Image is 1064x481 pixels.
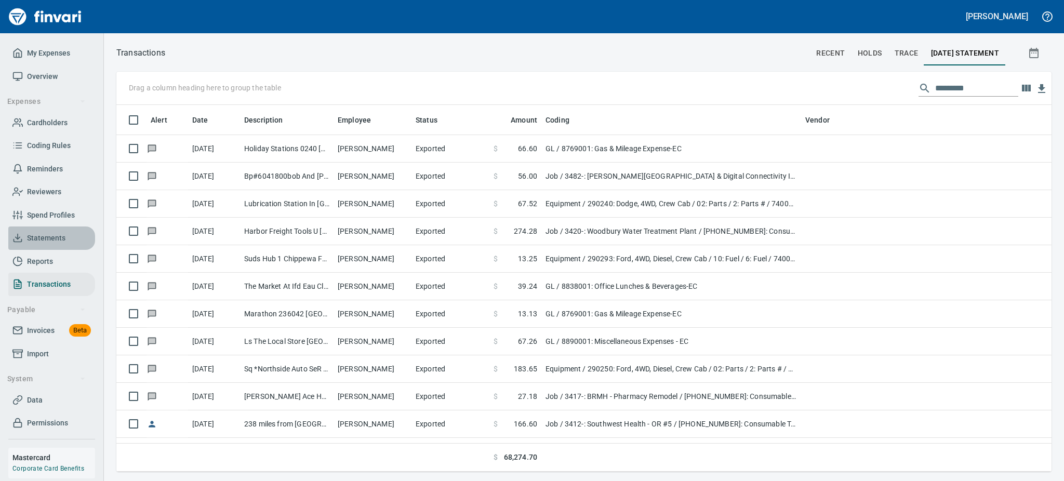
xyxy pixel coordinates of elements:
a: Import [8,342,95,366]
td: Exported [411,135,489,163]
td: [PERSON_NAME] [334,218,411,245]
td: [PERSON_NAME] [334,438,411,465]
a: InvoicesBeta [8,319,95,342]
span: Has messages [147,283,157,289]
span: Cardholders [27,116,68,129]
td: Suds Hub 1 Chippewa Fall WI [240,245,334,273]
td: 238 miles from [GEOGRAPHIC_DATA] to [GEOGRAPHIC_DATA] [240,410,334,438]
td: [PERSON_NAME] Ace Home Cente Blk River Fls WI [240,383,334,410]
span: Status [416,114,451,126]
button: Payable [3,300,90,319]
span: Employee [338,114,371,126]
td: [DATE] [188,300,240,328]
a: Permissions [8,411,95,435]
span: $ [494,364,498,374]
td: [PERSON_NAME] [334,163,411,190]
span: Vendor [805,114,843,126]
span: Reviewers [27,185,61,198]
span: $ [494,198,498,209]
td: [DATE] [188,190,240,218]
td: [PERSON_NAME] [334,355,411,383]
span: 13.25 [518,253,537,264]
td: Exported [411,245,489,273]
span: Import [27,348,49,360]
span: Payable [7,303,86,316]
span: Amount [497,114,537,126]
span: $ [494,419,498,429]
td: Equipment / 290293: Ford, 4WD, Diesel, Crew Cab / 10: Fuel / 6: Fuel / 74000: Fuel & Lubrication [541,245,801,273]
td: Job / 3412-: Southwest Health - OR #5 / [PHONE_NUMBER]: Consumable Tools & Accessories - General ... [541,410,801,438]
td: [DATE] [188,383,240,410]
a: My Expenses [8,42,95,65]
td: [DATE] [188,135,240,163]
span: $ [494,309,498,319]
span: Reminders [27,163,63,176]
td: Job / 3420-: Woodbury Water Treatment Plant / [PHONE_NUMBER]: Consumable CM/GC / 8: Indirects [541,218,801,245]
td: [PERSON_NAME] [334,410,411,438]
td: [DATE] [188,273,240,300]
td: GL / 8890001: Miscellaneous Expenses - EC [541,328,801,355]
span: 68,274.70 [504,452,537,463]
span: $ [494,391,498,402]
td: [PERSON_NAME] [334,135,411,163]
a: Reminders [8,157,95,181]
a: Finvari [6,4,84,29]
td: Ls The Local Store [GEOGRAPHIC_DATA] [GEOGRAPHIC_DATA] [240,328,334,355]
td: [PERSON_NAME] [334,190,411,218]
span: 66.60 [518,143,537,154]
span: Has messages [147,228,157,234]
span: Employee [338,114,384,126]
td: GL / 8838001: Office Lunches & Beverages-EC [541,273,801,300]
span: Reimbursement [147,420,157,427]
td: Equipment / 290250: Ford, 4WD, Diesel, Crew Cab / 02: Parts / 2: Parts # / 74000: Fuel & Lubrication [541,355,801,383]
nav: breadcrumb [116,47,165,59]
td: [PERSON_NAME] [334,300,411,328]
td: Holiday Stations 0240 [PERSON_NAME] [GEOGRAPHIC_DATA] [240,135,334,163]
span: Has messages [147,338,157,344]
span: Coding [546,114,583,126]
td: [DATE] [188,163,240,190]
span: 27.18 [518,391,537,402]
td: Bp#6041800bob And [PERSON_NAME] [GEOGRAPHIC_DATA] [240,163,334,190]
span: holds [858,47,882,60]
span: Description [244,114,283,126]
span: Permissions [27,417,68,430]
h6: Mastercard [12,452,95,463]
td: [PERSON_NAME] [334,328,411,355]
td: Lubrication Station In [GEOGRAPHIC_DATA] [240,190,334,218]
td: [DATE] [188,355,240,383]
td: Harbor Freight Tools U [GEOGRAPHIC_DATA] WI [240,218,334,245]
td: [DATE] [188,328,240,355]
span: Data [27,394,43,407]
td: [DATE] [188,410,240,438]
span: $ [494,226,498,236]
span: recent [816,47,845,60]
a: Reviewers [8,180,95,204]
span: Vendor [805,114,830,126]
span: Alert [151,114,167,126]
a: Statements [8,226,95,250]
h5: [PERSON_NAME] [966,11,1028,22]
span: Transactions [27,278,71,291]
a: Transactions [8,273,95,296]
td: The Market At Ifd Eau Claire [GEOGRAPHIC_DATA] [240,273,334,300]
span: $ [494,171,498,181]
span: Has messages [147,145,157,152]
a: Corporate Card Benefits [12,465,84,472]
td: Job / 3302-: ECASD SMS Addition & Alterations / [PHONE_NUMBER]: Fuel for General Conditions/CM Eq... [541,438,801,465]
td: Exported [411,410,489,438]
td: Job / 3417-: BRMH - Pharmacy Remodel / [PHONE_NUMBER]: Consumable CM/GC / 8: Indirects [541,383,801,410]
td: [PERSON_NAME] [334,383,411,410]
a: Data [8,389,95,412]
td: Exported [411,438,489,465]
a: Cardholders [8,111,95,135]
span: Has messages [147,255,157,262]
td: [PERSON_NAME] [334,273,411,300]
span: 166.60 [514,419,537,429]
td: GL / 8769001: Gas & Mileage Expense-EC [541,300,801,328]
td: Equipment / 290240: Dodge, 4WD, Crew Cab / 02: Parts / 2: Parts # / 74000: Fuel & Lubrication [541,190,801,218]
span: Reports [27,255,53,268]
span: Date [192,114,222,126]
span: 13.13 [518,309,537,319]
td: [DATE] [188,218,240,245]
